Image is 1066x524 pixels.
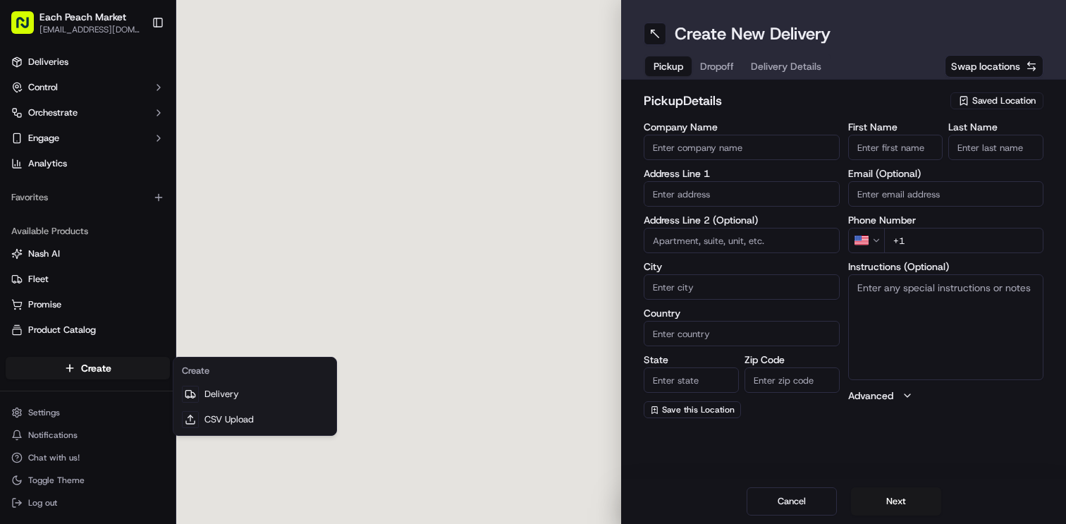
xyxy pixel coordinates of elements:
div: 📗 [14,317,25,328]
a: Powered byPylon [99,349,171,360]
span: Dropoff [700,59,734,73]
input: Enter country [644,321,840,346]
a: 📗Knowledge Base [8,310,114,335]
h2: pickup Details [644,91,942,111]
img: Liam S. [14,205,37,228]
span: Swap locations [951,59,1020,73]
button: Saved Location [950,91,1043,111]
span: Nash AI [28,248,60,260]
img: Nash [14,14,42,42]
img: 1755196953914-cd9d9cba-b7f7-46ee-b6f5-75ff69acacf5 [30,135,55,160]
label: Instructions (Optional) [848,262,1044,272]
input: Enter phone number [884,228,1044,253]
span: Orchestrate [28,106,78,119]
label: City [644,262,840,272]
span: Regen Pajulas [44,257,103,268]
label: Advanced [848,389,893,403]
span: [EMAIL_ADDRESS][DOMAIN_NAME] [39,24,140,35]
span: Fleet [28,273,49,286]
img: 1736555255976-a54dd68f-1ca7-489b-9aae-adbdc363a1c4 [28,219,39,231]
a: CSV Upload [176,407,333,432]
p: Welcome 👋 [14,56,257,79]
span: [DATE] [125,219,154,230]
span: Pylon [140,350,171,360]
label: State [644,355,739,365]
div: Start new chat [63,135,231,149]
h1: Create New Delivery [675,23,831,45]
label: Last Name [948,122,1043,132]
label: Phone Number [848,215,1044,225]
input: Got a question? Start typing here... [37,91,254,106]
span: Knowledge Base [28,315,108,329]
button: Start new chat [240,139,257,156]
span: Engage [28,132,59,145]
input: Enter state [644,367,739,393]
div: Past conversations [14,183,94,195]
span: [PERSON_NAME] [44,219,114,230]
input: Enter last name [948,135,1043,160]
div: Create [176,360,333,382]
a: Delivery [176,382,333,407]
span: Create [81,361,111,375]
input: Enter first name [848,135,943,160]
span: API Documentation [133,315,226,329]
div: Favorites [6,186,170,209]
button: Save this Location [644,401,741,418]
label: Company Name [644,122,840,132]
input: Enter city [644,274,840,300]
label: Address Line 1 [644,169,840,178]
button: Cancel [747,487,837,516]
span: Log out [28,497,57,508]
input: Enter email address [848,181,1044,207]
div: 💻 [119,317,130,328]
span: Save this Location [662,404,735,415]
img: 1736555255976-a54dd68f-1ca7-489b-9aae-adbdc363a1c4 [28,257,39,269]
input: Enter company name [644,135,840,160]
button: Swap locations [945,55,1043,78]
span: • [106,257,111,268]
span: Delivery Details [751,59,821,73]
input: Enter zip code [745,367,840,393]
label: Address Line 2 (Optional) [644,215,840,225]
input: Apartment, suite, unit, etc. [644,228,840,253]
label: Zip Code [745,355,840,365]
span: Pickup [654,59,683,73]
a: 💻API Documentation [114,310,232,335]
input: Enter address [644,181,840,207]
label: Email (Optional) [848,169,1044,178]
button: Advanced [848,389,1044,403]
span: Analytics [28,157,67,170]
div: Available Products [6,220,170,243]
span: Deliveries [28,56,68,68]
span: Control [28,81,58,94]
label: Country [644,308,840,318]
span: Toggle Theme [28,475,85,486]
span: Product Catalog [28,324,96,336]
button: Next [851,487,941,516]
span: Settings [28,407,60,418]
span: Each Peach Market [39,10,126,24]
span: Notifications [28,429,78,441]
span: Saved Location [972,95,1036,107]
span: Promise [28,298,61,311]
img: Regen Pajulas [14,243,37,266]
label: First Name [848,122,943,132]
img: 1736555255976-a54dd68f-1ca7-489b-9aae-adbdc363a1c4 [14,135,39,160]
span: • [117,219,122,230]
span: [DATE] [114,257,142,268]
span: Chat with us! [28,452,80,463]
div: We're available if you need us! [63,149,194,160]
button: See all [219,181,257,197]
